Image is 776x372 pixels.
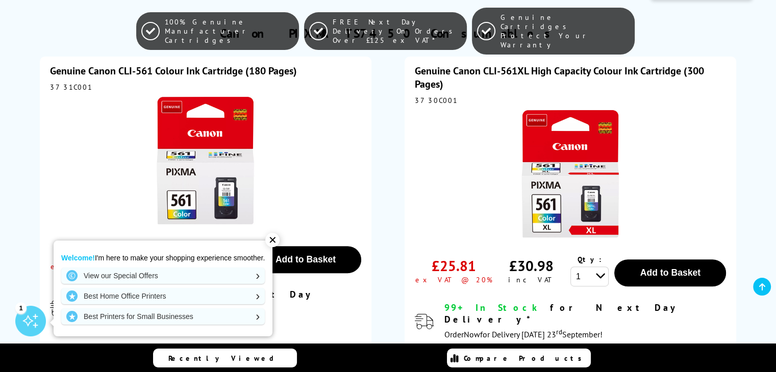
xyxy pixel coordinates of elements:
span: 99+ In Stock [444,302,541,313]
div: 3730C001 [415,96,727,105]
div: inc VAT [508,275,555,284]
strong: Welcome! [61,254,95,262]
a: Best Home Office Printers [61,288,265,304]
span: FREE Next Day Delivery On Orders Over £125 ex VAT* [333,17,462,45]
span: Add to Basket [640,268,700,278]
button: Add to Basket [614,259,726,286]
span: Add to Basket [276,254,336,264]
a: Best Printers for Small Businesses [61,308,265,325]
span: Recently Viewed [168,354,284,363]
span: Compare Products [464,354,587,363]
a: View our Special Offers [61,268,265,284]
div: 1 [15,302,27,313]
span: Qty: [578,255,602,264]
a: Recently Viewed [153,349,297,367]
span: Order for Delivery [DATE] 23 September! [444,329,603,339]
sup: rd [556,327,562,336]
div: modal_delivery [444,302,727,342]
div: £25.81 [431,256,475,275]
a: Genuine Canon CLI-561 Colour Ink Cartridge (180 Pages) [50,64,297,77]
div: ex VAT @ 20% [51,262,128,271]
span: Now [464,329,480,339]
div: £30.98 [509,256,554,275]
a: Genuine Canon CLI-561XL High Capacity Colour Ink Cartridge (300 Pages) [415,64,704,91]
div: ✕ [265,233,280,247]
div: ex VAT @ 20% [415,275,492,284]
img: Canon CLI-561 Colour Ink Cartridge (180 Pages) [142,97,269,224]
span: Genuine Cartridges Protect Your Warranty [500,13,630,49]
img: Canon CLI-561XL High Capacity Colour Ink Cartridge (300 Pages) [507,110,634,237]
span: for Next Day Delivery* [444,302,680,325]
span: 100% Genuine Manufacturer Cartridges [165,17,294,45]
a: Compare Products [447,349,591,367]
button: view more [310,338,362,358]
p: I'm here to make your shopping experience smoother. [61,253,265,262]
div: 3731C001 [50,83,362,92]
button: Add to Basket [250,246,362,273]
